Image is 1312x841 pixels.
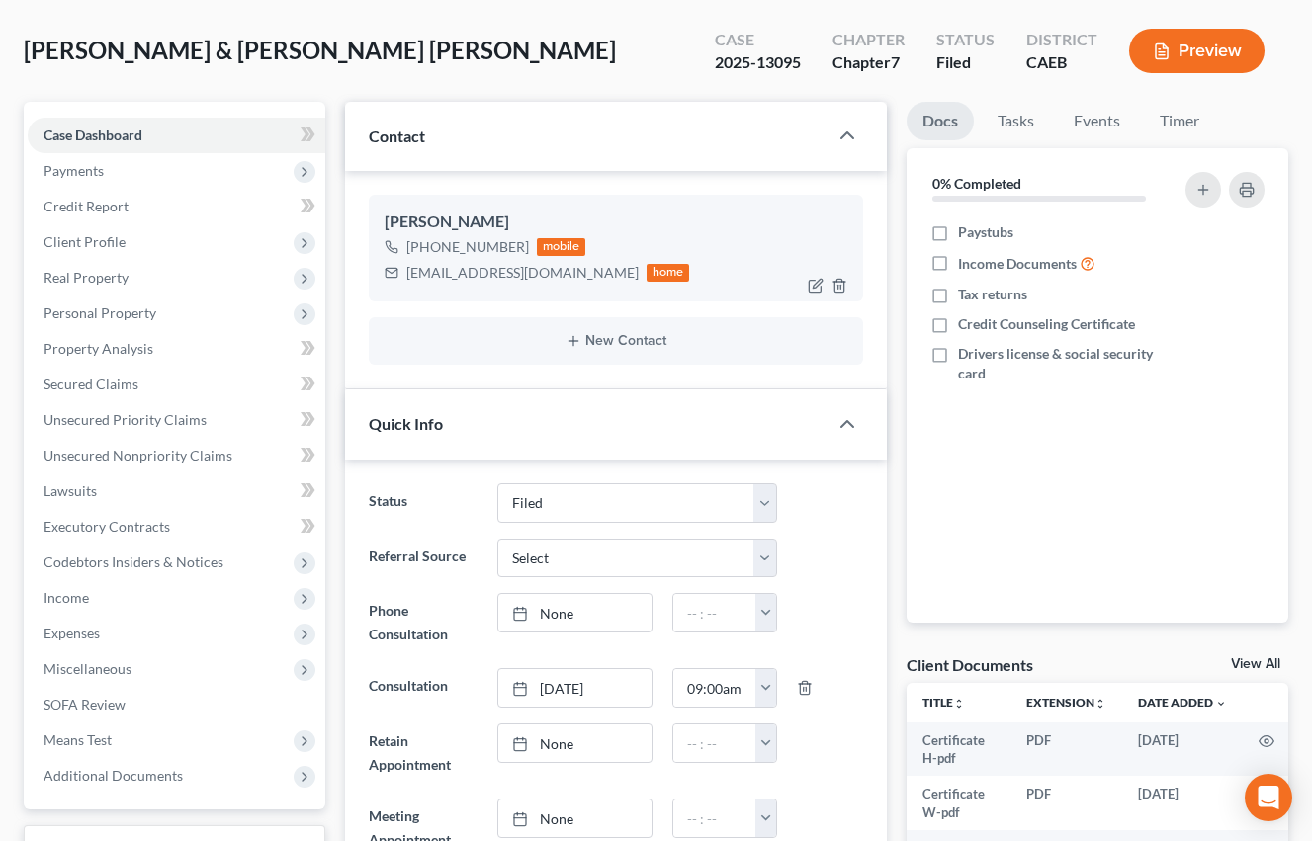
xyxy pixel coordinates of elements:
[922,695,965,710] a: Titleunfold_more
[907,722,1010,777] td: Certificate H-pdf
[958,222,1013,242] span: Paystubs
[44,340,153,357] span: Property Analysis
[359,483,487,523] label: Status
[1026,51,1097,74] div: CAEB
[1026,695,1106,710] a: Extensionunfold_more
[28,367,325,402] a: Secured Claims
[28,331,325,367] a: Property Analysis
[1245,774,1292,821] div: Open Intercom Messenger
[44,376,138,392] span: Secured Claims
[44,162,104,179] span: Payments
[28,118,325,153] a: Case Dashboard
[385,210,847,234] div: [PERSON_NAME]
[907,776,1010,830] td: Certificate W-pdf
[673,799,756,837] input: -- : --
[958,254,1077,274] span: Income Documents
[28,473,325,509] a: Lawsuits
[28,189,325,224] a: Credit Report
[498,669,652,707] a: [DATE]
[44,269,129,286] span: Real Property
[44,589,89,606] span: Income
[932,175,1021,192] strong: 0% Completed
[369,414,443,433] span: Quick Info
[936,51,995,74] div: Filed
[1122,776,1243,830] td: [DATE]
[832,29,905,51] div: Chapter
[44,304,156,321] span: Personal Property
[28,438,325,473] a: Unsecured Nonpriority Claims
[44,660,131,677] span: Miscellaneous
[673,724,756,762] input: -- : --
[982,102,1050,140] a: Tasks
[44,126,142,143] span: Case Dashboard
[406,263,639,283] div: [EMAIL_ADDRESS][DOMAIN_NAME]
[498,594,652,631] a: None
[891,52,900,71] span: 7
[28,509,325,545] a: Executory Contracts
[1231,657,1280,671] a: View All
[24,36,616,64] span: [PERSON_NAME] & [PERSON_NAME] [PERSON_NAME]
[359,593,487,652] label: Phone Consultation
[958,285,1027,304] span: Tax returns
[44,447,232,463] span: Unsecured Nonpriority Claims
[958,344,1176,383] span: Drivers license & social security card
[1010,776,1122,830] td: PDF
[673,594,756,631] input: -- : --
[28,402,325,438] a: Unsecured Priority Claims
[44,731,112,748] span: Means Test
[44,411,207,428] span: Unsecured Priority Claims
[673,669,756,707] input: -- : --
[498,724,652,762] a: None
[44,518,170,535] span: Executory Contracts
[537,238,586,256] div: mobile
[1144,102,1215,140] a: Timer
[44,198,129,214] span: Credit Report
[44,553,223,570] span: Codebtors Insiders & Notices
[907,102,974,140] a: Docs
[1138,695,1227,710] a: Date Added expand_more
[1010,722,1122,777] td: PDF
[44,625,100,641] span: Expenses
[1129,29,1265,73] button: Preview
[44,767,183,784] span: Additional Documents
[498,799,652,837] a: None
[936,29,995,51] div: Status
[958,314,1135,334] span: Credit Counseling Certificate
[369,126,425,145] span: Contact
[28,687,325,722] a: SOFA Review
[715,29,801,51] div: Case
[359,723,487,783] label: Retain Appointment
[1122,722,1243,777] td: [DATE]
[832,51,905,74] div: Chapter
[44,696,126,713] span: SOFA Review
[359,539,487,578] label: Referral Source
[907,654,1033,675] div: Client Documents
[715,51,801,74] div: 2025-13095
[359,668,487,708] label: Consultation
[1026,29,1097,51] div: District
[647,264,690,282] div: home
[1058,102,1136,140] a: Events
[953,698,965,710] i: unfold_more
[1094,698,1106,710] i: unfold_more
[44,233,126,250] span: Client Profile
[1215,698,1227,710] i: expand_more
[44,482,97,499] span: Lawsuits
[406,237,529,257] div: [PHONE_NUMBER]
[385,333,847,349] button: New Contact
